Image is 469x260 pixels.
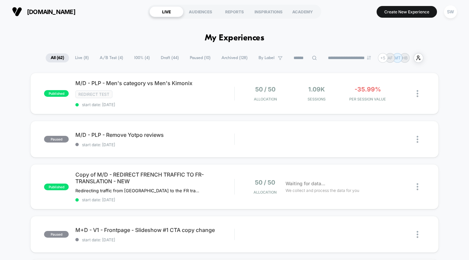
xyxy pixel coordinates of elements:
[252,6,286,17] div: INSPIRATIONS
[75,188,199,193] span: Redirecting traffic from [GEOGRAPHIC_DATA] to the FR translation of the website.
[259,55,275,60] span: By Label
[44,90,69,97] span: published
[44,184,69,190] span: published
[10,6,77,17] button: [DOMAIN_NAME]
[388,55,393,60] p: AF
[205,33,265,43] h1: My Experiences
[156,53,184,62] span: Draft ( 44 )
[255,86,276,93] span: 50 / 50
[75,102,234,107] span: start date: [DATE]
[367,56,371,60] img: end
[27,8,75,15] span: [DOMAIN_NAME]
[444,5,457,18] div: SW
[308,86,325,93] span: 1.09k
[129,53,155,62] span: 100% ( 4 )
[293,97,340,101] span: Sessions
[75,227,234,233] span: M+D - V1 - Frontpage - Slideshow #1 CTA copy change
[149,6,183,17] div: LIVE
[378,53,388,63] div: + 5
[185,53,215,62] span: Paused ( 10 )
[254,97,277,101] span: Allocation
[344,97,391,101] span: PER SESSION VALUE
[44,136,69,143] span: paused
[183,6,217,17] div: AUDIENCES
[417,136,418,143] img: close
[70,53,94,62] span: Live ( 8 )
[46,53,69,62] span: All ( 62 )
[355,86,381,93] span: -35.99%
[417,90,418,97] img: close
[75,237,234,242] span: start date: [DATE]
[286,180,325,187] span: Waiting for data...
[75,197,234,202] span: start date: [DATE]
[75,142,234,147] span: start date: [DATE]
[286,6,320,17] div: ACADEMY
[377,6,437,18] button: Create New Experience
[95,53,128,62] span: A/B Test ( 4 )
[417,231,418,238] img: close
[255,179,275,186] span: 50 / 50
[75,80,234,86] span: M/D - PLP - Men's category vs Men's Kimonix
[442,5,459,19] button: SW
[44,231,69,238] span: paused
[286,187,359,194] span: We collect and process the data for you
[394,55,401,60] p: MT
[417,183,418,190] img: close
[402,55,408,60] p: HB
[12,7,22,17] img: Visually logo
[254,190,277,195] span: Allocation
[217,6,252,17] div: REPORTS
[75,90,112,98] span: Redirect Test
[216,53,253,62] span: Archived ( 128 )
[75,171,234,185] span: Copy of M/D - REDIRECT FRENCH TRAFFIC TO FR-TRANSLATION - NEW
[75,132,234,138] span: M/D - PLP - Remove Yotpo reviews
